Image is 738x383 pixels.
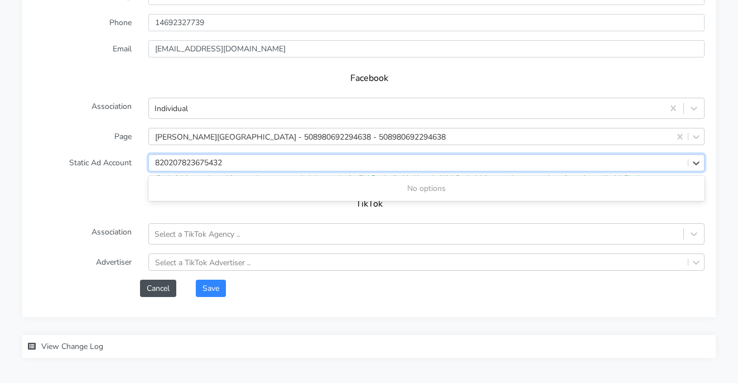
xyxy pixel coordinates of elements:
input: Enter phone ... [148,14,705,31]
label: Association [25,223,140,245]
label: Association [25,98,140,119]
label: Email [25,40,140,58]
label: Static Ad Account [25,154,140,183]
div: Select a TikTok Advertiser .. [155,256,250,268]
label: Page [25,128,140,145]
div: No options [148,178,705,199]
h5: Facebook [45,73,693,84]
label: Phone [25,14,140,31]
input: Enter Email ... [148,40,705,58]
h5: TikTok [45,199,693,209]
span: View Change Log [41,341,103,352]
div: Individual [155,103,188,114]
div: [PERSON_NAME][GEOGRAPHIC_DATA] - 508980692294638 - 508980692294638 [155,131,446,142]
div: Static Ad Account is used for reporting purposes only. It is an option for ClubReady disabled bra... [148,174,705,183]
div: Select a TikTok Agency .. [155,228,240,240]
button: Cancel [140,280,176,297]
button: Save [196,280,226,297]
label: Advertiser [25,253,140,271]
